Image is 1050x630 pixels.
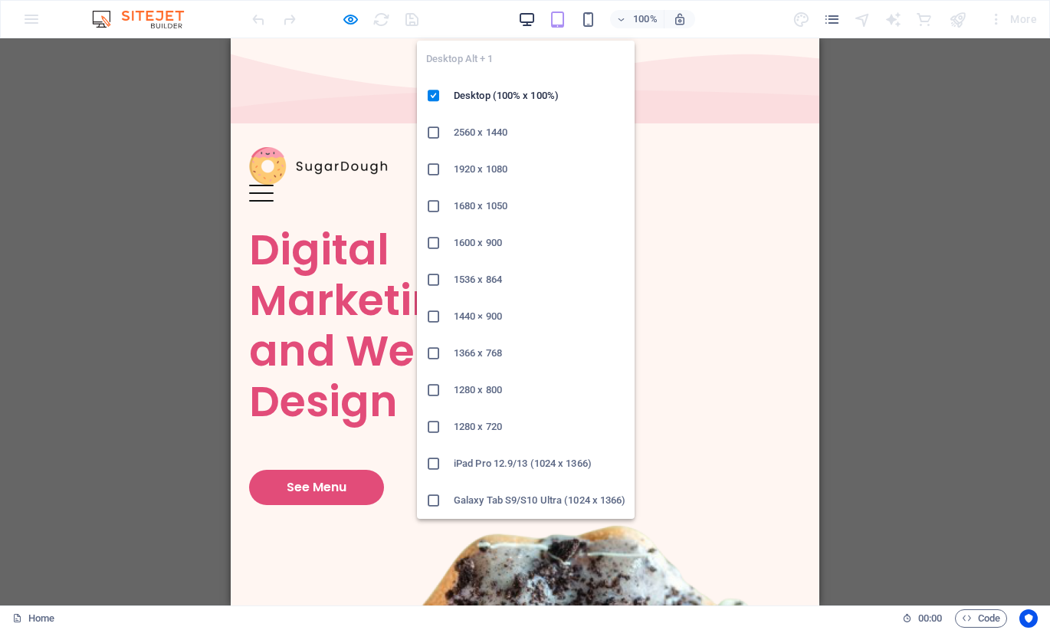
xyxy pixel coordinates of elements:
i: On resize automatically adjust zoom level to fit chosen device. [673,12,687,26]
span: Code [962,609,1000,628]
h6: 1280 x 800 [454,381,625,399]
h6: 100% [633,10,658,28]
h6: Galaxy Tab S9/S10 Ultra (1024 x 1366) [454,491,625,510]
h6: Session time [902,609,943,628]
h1: Digital Marketing and Website Design [18,186,294,389]
h6: 1680 x 1050 [454,197,625,215]
h6: 1280 x 720 [454,418,625,436]
img: Editor Logo [88,10,203,28]
button: Usercentrics [1019,609,1038,628]
button: Code [955,609,1007,628]
h6: 1536 x 864 [454,271,625,289]
a: Click to cancel selection. Double-click to open Pages [12,609,54,628]
h6: 1920 x 1080 [454,160,625,179]
span: : [929,612,931,624]
button: Menu [18,146,43,148]
h6: 1366 x 768 [454,344,625,363]
h6: iPad Pro 12.9/13 (1024 x 1366) [454,454,625,473]
span: 00 00 [918,609,942,628]
h6: 2560 x 1440 [454,123,625,142]
h6: Desktop (100% x 100%) [454,87,625,105]
h6: 1600 x 900 [454,234,625,252]
button: 100% [610,10,664,28]
button: pages [823,10,842,28]
h6: 1440 × 900 [454,307,625,326]
a: See Menu [18,431,153,467]
i: Pages (Ctrl+Alt+S) [823,11,841,28]
img: SugarDough [18,109,158,146]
